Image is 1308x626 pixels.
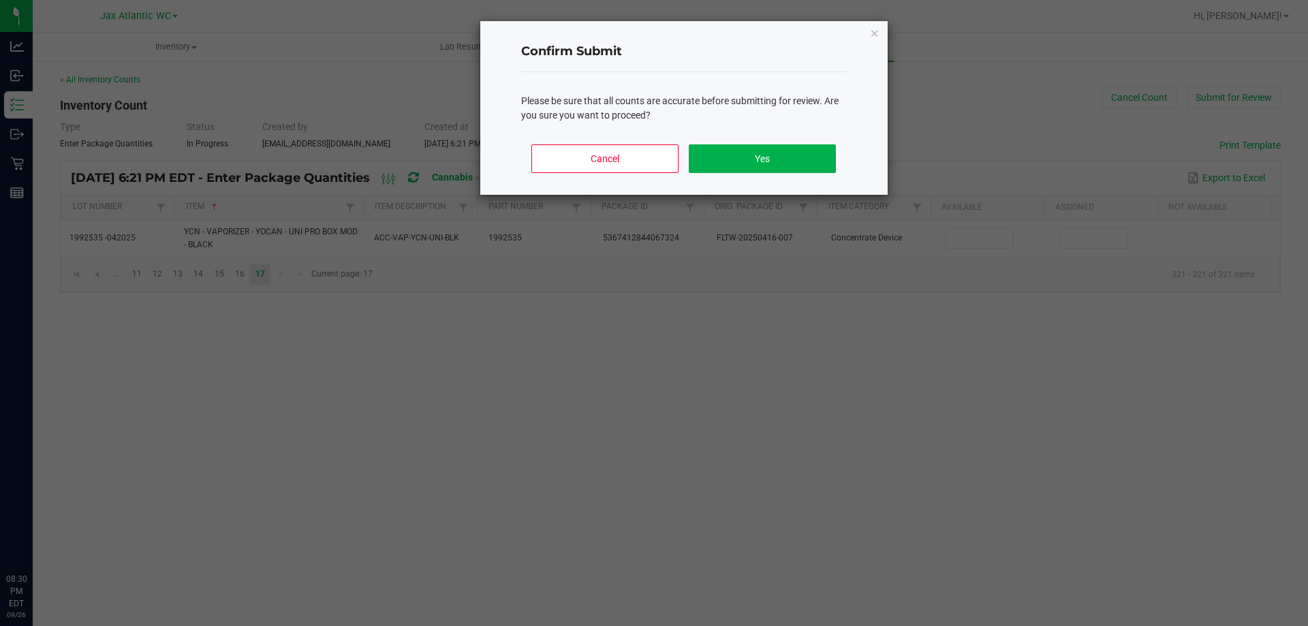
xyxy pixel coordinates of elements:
[870,25,879,41] button: Close
[689,144,835,173] button: Yes
[531,144,678,173] button: Cancel
[521,94,847,123] div: Please be sure that all counts are accurate before submitting for review. Are you sure you want t...
[521,43,847,61] h4: Confirm Submit
[14,517,54,558] iframe: Resource center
